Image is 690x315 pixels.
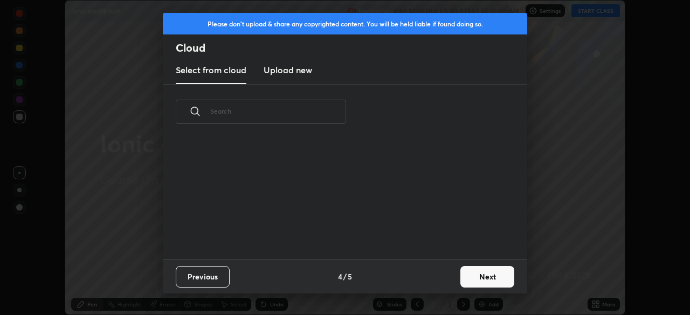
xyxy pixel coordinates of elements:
h3: Select from cloud [176,64,246,76]
h4: 4 [338,271,342,282]
h4: / [343,271,347,282]
h3: Upload new [264,64,312,76]
h2: Cloud [176,41,527,55]
button: Previous [176,266,230,288]
div: Please don't upload & share any copyrighted content. You will be held liable if found doing so. [163,13,527,34]
h4: 5 [348,271,352,282]
button: Next [460,266,514,288]
input: Search [210,88,346,134]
